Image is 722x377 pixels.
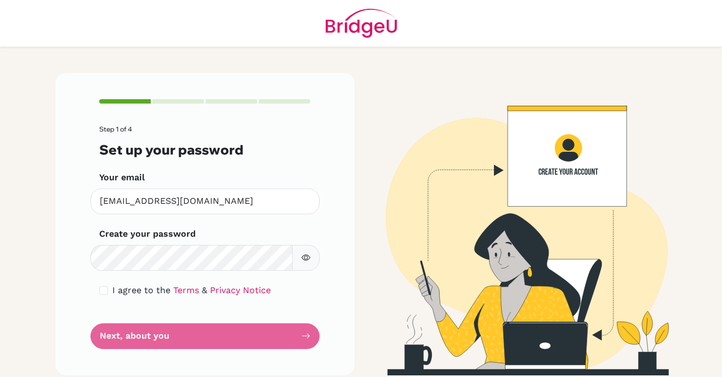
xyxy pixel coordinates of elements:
h3: Set up your password [99,142,311,158]
label: Your email [99,171,145,184]
span: I agree to the [112,285,170,295]
input: Insert your email* [90,188,320,214]
label: Create your password [99,227,196,241]
a: Terms [173,285,199,295]
a: Privacy Notice [210,285,271,295]
span: & [202,285,207,295]
span: Step 1 of 4 [99,125,132,133]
